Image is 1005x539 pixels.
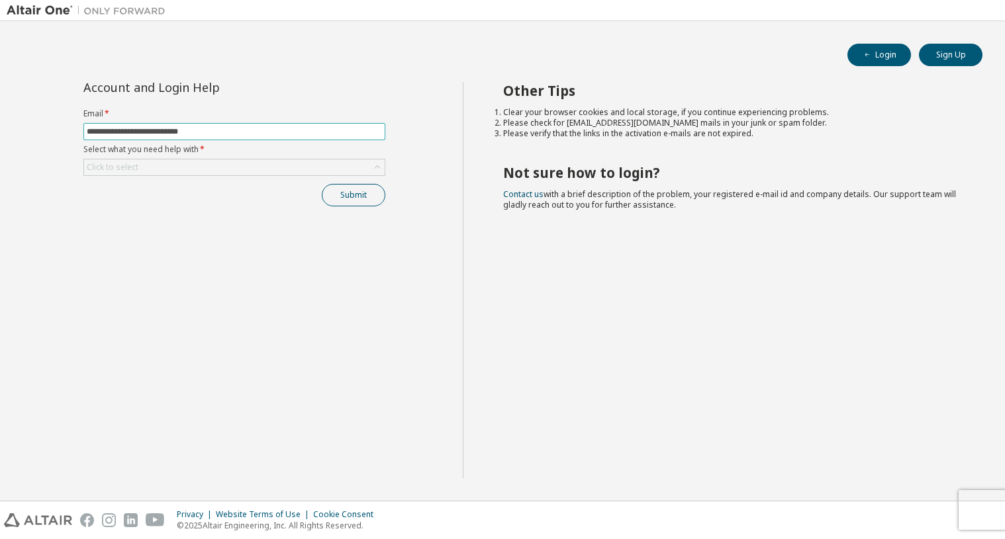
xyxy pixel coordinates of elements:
[322,184,385,206] button: Submit
[503,164,959,181] h2: Not sure how to login?
[503,128,959,139] li: Please verify that the links in the activation e-mails are not expired.
[177,509,216,520] div: Privacy
[503,107,959,118] li: Clear your browser cookies and local storage, if you continue experiencing problems.
[216,509,313,520] div: Website Terms of Use
[4,513,72,527] img: altair_logo.svg
[177,520,381,531] p: © 2025 Altair Engineering, Inc. All Rights Reserved.
[146,513,165,527] img: youtube.svg
[87,162,138,173] div: Click to select
[83,82,325,93] div: Account and Login Help
[503,118,959,128] li: Please check for [EMAIL_ADDRESS][DOMAIN_NAME] mails in your junk or spam folder.
[124,513,138,527] img: linkedin.svg
[83,108,385,119] label: Email
[919,44,982,66] button: Sign Up
[313,509,381,520] div: Cookie Consent
[83,144,385,155] label: Select what you need help with
[80,513,94,527] img: facebook.svg
[847,44,911,66] button: Login
[503,82,959,99] h2: Other Tips
[84,159,385,175] div: Click to select
[7,4,172,17] img: Altair One
[102,513,116,527] img: instagram.svg
[503,188,956,210] span: with a brief description of the problem, your registered e-mail id and company details. Our suppo...
[503,188,544,200] a: Contact us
